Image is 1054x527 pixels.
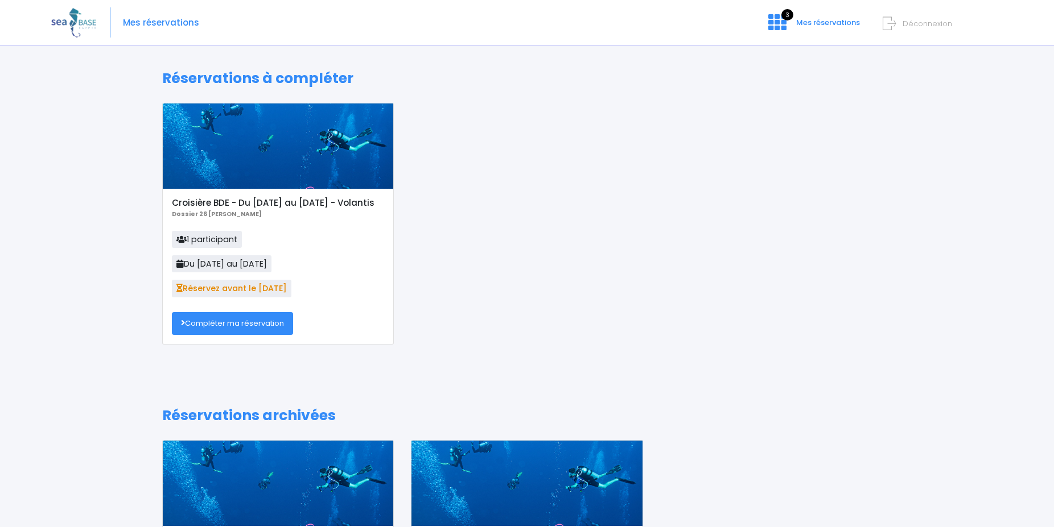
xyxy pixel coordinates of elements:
[796,17,860,28] span: Mes réservations
[172,280,291,297] span: Réservez avant le [DATE]
[759,21,867,32] a: 3 Mes réservations
[172,231,242,248] span: 1 participant
[903,18,952,29] span: Déconnexion
[172,210,262,218] b: Dossier 26 [PERSON_NAME]
[162,70,892,87] h1: Réservations à compléter
[172,198,384,208] h5: Croisière BDE - Du [DATE] au [DATE] - Volantis
[781,9,793,20] span: 3
[172,255,271,272] span: Du [DATE] au [DATE]
[172,312,293,335] a: Compléter ma réservation
[162,407,892,424] h1: Réservations archivées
